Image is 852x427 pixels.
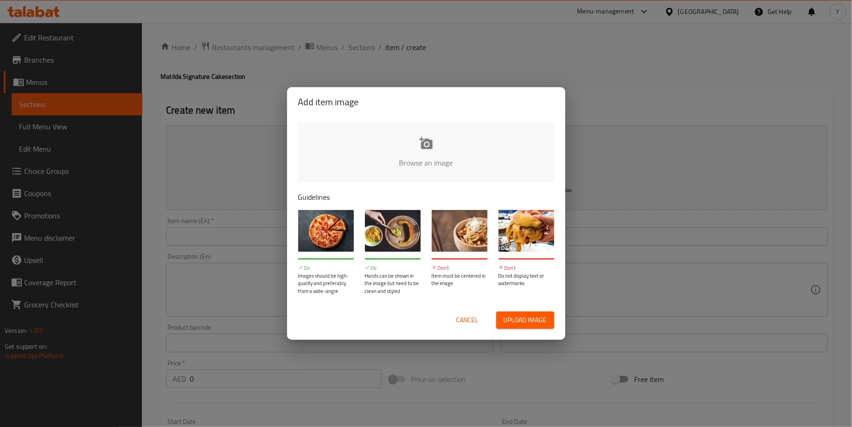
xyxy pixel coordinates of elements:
p: Guidelines [298,191,554,203]
p: Item must be centered in the image [432,272,487,287]
button: Upload image [496,312,554,329]
p: Don't [499,264,554,272]
span: Cancel [456,314,479,326]
img: guide-img-4@3x.jpg [499,210,554,252]
img: guide-img-3@3x.jpg [432,210,487,252]
button: Cancel [453,312,482,329]
span: Upload image [504,314,547,326]
h2: Add item image [298,95,554,109]
p: Don't [432,264,487,272]
p: Images should be high-quality and preferably from a wide-angle [298,272,354,295]
img: guide-img-2@3x.jpg [365,210,421,252]
p: Do not display text or watermarks [499,272,554,287]
p: Hands can be shown in the image but need to be clean and styled [365,272,421,295]
p: Do [298,264,354,272]
img: guide-img-1@3x.jpg [298,210,354,252]
p: Do [365,264,421,272]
